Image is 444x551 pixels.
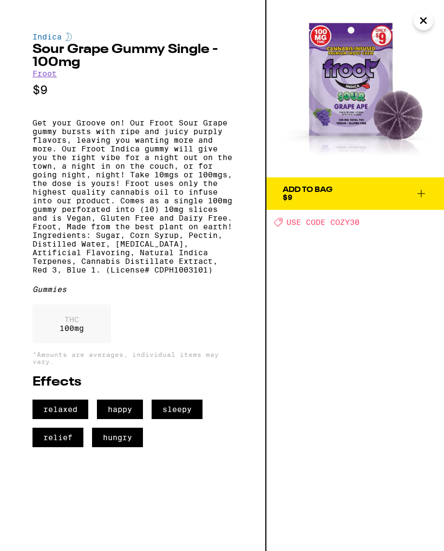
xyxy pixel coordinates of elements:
[152,400,203,419] span: sleepy
[283,193,292,202] span: $9
[32,118,233,274] p: Get your Groove on! Our Froot Sour Grape gummy bursts with ripe and juicy purply flavors, leaving...
[92,428,143,447] span: hungry
[32,32,233,41] div: Indica
[32,376,233,389] h2: Effects
[97,400,143,419] span: happy
[66,32,72,41] img: indicaColor.svg
[414,11,433,30] button: Close
[32,351,233,365] p: *Amounts are averages, individual items may vary.
[32,285,233,294] div: Gummies
[32,428,83,447] span: relief
[32,304,111,343] div: 100 mg
[32,43,233,69] h2: Sour Grape Gummy Single - 100mg
[283,186,332,194] div: Add To Bag
[286,218,360,227] span: USE CODE COZY30
[60,315,84,324] p: THC
[32,400,88,419] span: relaxed
[32,83,233,97] p: $9
[266,177,444,210] button: Add To Bag$9
[32,69,57,78] a: Froot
